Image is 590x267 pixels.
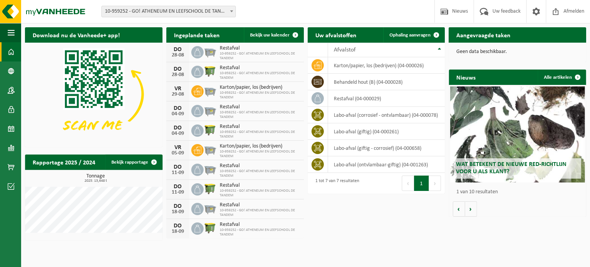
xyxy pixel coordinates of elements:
div: DO [170,66,186,72]
span: Karton/papier, los (bedrijven) [220,143,300,149]
td: labo-afval (giftig - corrosief) (04-000658) [328,140,445,156]
p: 1 van 10 resultaten [456,189,582,195]
div: VR [170,144,186,151]
span: 10-959252 - GO! ATHENEUM EN LEEFSCHOOL DE TANDEM [220,51,300,61]
img: Download de VHEPlus App [25,43,162,146]
span: 10-959252 - GO! ATHENEUM EN LEEFSCHOOL DE TANDEM [220,91,300,100]
h2: Nieuws [449,70,483,85]
button: Previous [402,176,414,191]
img: WB-2500-GAL-GY-04 [204,45,217,58]
p: Geen data beschikbaar. [456,49,578,55]
a: Bekijk rapportage [105,154,162,170]
img: WB-2500-GAL-GY-04 [204,163,217,176]
span: 10-959252 - GO! ATHENEUM EN LEEFSCHOOL DE TANDEM [220,228,300,237]
span: 10-959252 - GO! ATHENEUM EN LEEFSCHOOL DE TANDEM [220,130,300,139]
span: 10-959252 - GO! ATHENEUM EN LEEFSCHOOL DE TANDEM [220,208,300,217]
span: 10-959252 - GO! ATHENEUM EN LEEFSCHOOL DE TANDEM - EEKLO [101,6,236,17]
span: 10-959252 - GO! ATHENEUM EN LEEFSCHOOL DE TANDEM - EEKLO [102,6,235,17]
span: 10-959252 - GO! ATHENEUM EN LEEFSCHOOL DE TANDEM [220,189,300,198]
span: 2025: 13,648 t [29,179,162,183]
div: 28-08 [170,53,186,58]
div: DO [170,184,186,190]
a: Wat betekent de nieuwe RED-richtlijn voor u als klant? [450,86,585,182]
span: 10-959252 - GO! ATHENEUM EN LEEFSCHOOL DE TANDEM [220,149,300,159]
img: WB-2500-GAL-GY-04 [204,202,217,215]
span: Restafval [220,104,300,110]
td: behandeld hout (B) (04-000028) [328,74,445,90]
td: labo-afval (corrosief - ontvlambaar) (04-000078) [328,107,445,123]
span: Afvalstof [334,47,356,53]
img: WB-2500-GAL-GY-04 [204,143,217,156]
img: WB-1100-HPE-GN-51 [204,123,217,136]
div: 11-09 [170,170,186,176]
span: Restafval [220,124,300,130]
h2: Download nu de Vanheede+ app! [25,27,128,42]
span: 10-959252 - GO! ATHENEUM EN LEEFSCHOOL DE TANDEM [220,71,300,80]
span: Ophaling aanvragen [389,33,431,38]
img: WB-1100-HPE-GN-51 [204,182,217,195]
div: DO [170,105,186,111]
h3: Tonnage [29,174,162,183]
a: Alle artikelen [538,70,585,85]
span: Restafval [220,163,300,169]
div: 05-09 [170,151,186,156]
div: DO [170,46,186,53]
div: DO [170,223,186,229]
h2: Aangevraagde taken [449,27,518,42]
div: DO [170,125,186,131]
span: Restafval [220,222,300,228]
span: 10-959252 - GO! ATHENEUM EN LEEFSCHOOL DE TANDEM [220,169,300,178]
div: 04-09 [170,111,186,117]
span: Wat betekent de nieuwe RED-richtlijn voor u als klant? [456,161,567,175]
div: 28-08 [170,72,186,78]
h2: Rapportage 2025 / 2024 [25,154,103,169]
span: Restafval [220,45,300,51]
td: restafval (04-000029) [328,90,445,107]
a: Ophaling aanvragen [383,27,444,43]
div: DO [170,203,186,209]
span: Bekijk uw kalender [250,33,290,38]
div: 18-09 [170,229,186,234]
div: 18-09 [170,209,186,215]
button: 1 [414,176,429,191]
div: DO [170,164,186,170]
button: Vorige [452,201,465,217]
img: WB-1100-HPE-GN-51 [204,65,217,78]
h2: Ingeplande taken [166,27,227,42]
img: WB-2500-GAL-GY-04 [204,84,217,97]
div: 29-08 [170,92,186,97]
span: Restafval [220,202,300,208]
div: 04-09 [170,131,186,136]
a: Bekijk uw kalender [244,27,303,43]
span: Karton/papier, los (bedrijven) [220,85,300,91]
img: WB-2500-GAL-GY-04 [204,104,217,117]
button: Next [429,176,441,191]
img: WB-1100-HPE-GN-51 [204,221,217,234]
td: labo-afval (giftig) (04-000261) [328,123,445,140]
div: 11-09 [170,190,186,195]
td: karton/papier, los (bedrijven) (04-000026) [328,57,445,74]
button: Volgende [465,201,477,217]
span: 10-959252 - GO! ATHENEUM EN LEEFSCHOOL DE TANDEM [220,110,300,119]
div: 1 tot 7 van 7 resultaten [312,175,359,192]
span: Restafval [220,182,300,189]
div: VR [170,86,186,92]
td: labo-afval (ontvlambaar-giftig) (04-001263) [328,156,445,173]
span: Restafval [220,65,300,71]
h2: Uw afvalstoffen [308,27,364,42]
